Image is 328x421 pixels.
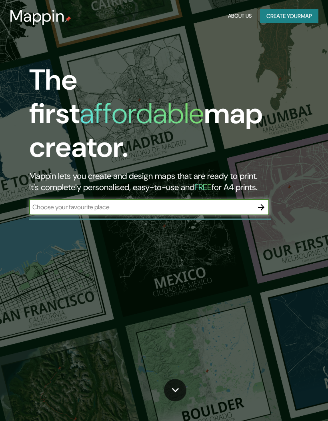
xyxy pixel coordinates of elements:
[10,6,65,26] h3: Mappin
[65,16,71,22] img: mappin-pin
[29,170,292,193] h2: Mappin lets you create and design maps that are ready to print. It's completely personalised, eas...
[29,202,253,212] input: Choose your favourite place
[260,9,318,24] button: Create yourmap
[257,390,319,412] iframe: Help widget launcher
[29,63,292,170] h1: The first map creator.
[80,95,204,132] h1: affordable
[194,182,212,193] h5: FREE
[226,9,254,24] button: About Us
